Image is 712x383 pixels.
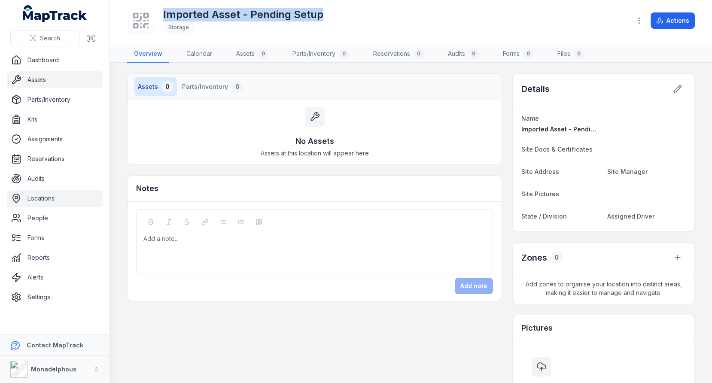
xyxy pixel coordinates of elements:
[521,252,547,264] h2: Zones
[7,52,103,69] a: Dashboard
[7,71,103,88] a: Assets
[10,30,79,46] button: Search
[7,289,103,306] a: Settings
[127,45,169,63] a: Overview
[134,77,177,96] button: Assets0
[7,190,103,207] a: Locations
[7,91,103,108] a: Parts/Inventory
[551,45,591,63] a: Files0
[286,45,356,63] a: Parts/Inventory0
[521,190,559,198] span: Site Pictures
[295,135,334,147] h3: No Assets
[469,49,479,59] div: 0
[7,170,103,187] a: Audits
[258,49,268,59] div: 0
[180,45,219,63] a: Calendar
[414,49,424,59] div: 0
[521,115,539,122] span: Name
[366,45,431,63] a: Reservations0
[496,45,540,63] a: Forms0
[231,81,243,93] div: 0
[7,111,103,128] a: Kits
[523,49,533,59] div: 0
[521,322,553,334] h3: Pictures
[31,365,76,373] strong: Monadelphous
[7,249,103,266] a: Reports
[651,12,695,29] button: Actions
[607,213,654,220] span: Assigned Driver
[179,77,247,96] button: Parts/Inventory0
[521,213,567,220] span: State / Division
[521,83,550,95] h2: Details
[7,131,103,148] a: Assignments
[441,45,486,63] a: Audits0
[7,269,103,286] a: Alerts
[513,273,694,304] span: Add zones to organise your location into distinct areas, making it easier to manage and navigate.
[229,45,275,63] a: Assets0
[27,341,83,349] strong: Contact MapTrack
[521,146,593,153] span: Site Docs & Certificates
[163,21,194,33] div: Storage
[521,125,618,133] span: Imported Asset - Pending Setup
[40,34,60,43] span: Search
[574,49,584,59] div: 0
[7,150,103,167] a: Reservations
[136,182,158,195] h3: Notes
[551,252,563,264] div: 0
[339,49,349,59] div: 0
[261,149,369,158] span: Assets at this location will appear here
[7,210,103,227] a: People
[607,168,648,175] span: Site Manager
[23,5,87,22] a: MapTrack
[7,229,103,246] a: Forms
[521,168,559,175] span: Site Address
[161,81,173,93] div: 0
[163,8,323,21] h1: Imported Asset - Pending Setup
